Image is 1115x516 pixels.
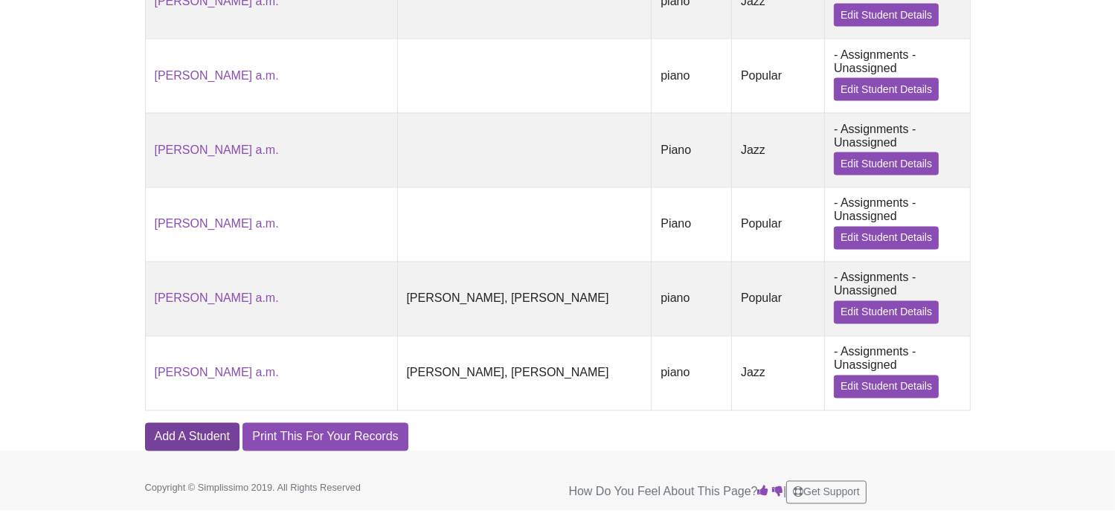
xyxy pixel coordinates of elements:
[652,113,732,187] td: Piano
[145,423,240,451] a: Add A Student
[825,262,970,336] td: - Assignments - Unassigned
[834,301,939,324] a: Edit Student Details
[834,78,939,101] a: Edit Student Details
[732,113,825,187] td: Jazz
[652,187,732,262] td: Piano
[155,218,279,230] a: [PERSON_NAME] a.m.
[786,481,867,504] button: Get Support
[834,4,939,27] a: Edit Student Details
[732,262,825,336] td: Popular
[569,481,971,504] p: How Do You Feel About This Page? |
[155,143,279,156] a: [PERSON_NAME] a.m.
[397,262,652,336] td: [PERSON_NAME], [PERSON_NAME]
[834,152,939,175] a: Edit Student Details
[825,336,970,410] td: - Assignments - Unassigned
[825,187,970,262] td: - Assignments - Unassigned
[732,39,825,113] td: Popular
[652,336,732,410] td: piano
[834,375,939,399] a: Edit Student Details
[825,39,970,113] td: - Assignments - Unassigned
[732,336,825,410] td: Jazz
[732,187,825,262] td: Popular
[155,69,279,82] a: [PERSON_NAME] a.m.
[145,481,405,495] p: Copyright © Simplissimo 2019. All Rights Reserved
[242,423,408,451] a: Print This For Your Records
[155,292,279,305] a: [PERSON_NAME] a.m.
[652,262,732,336] td: piano
[652,39,732,113] td: piano
[825,113,970,187] td: - Assignments - Unassigned
[834,227,939,250] a: Edit Student Details
[397,336,652,410] td: [PERSON_NAME], [PERSON_NAME]
[155,367,279,379] a: [PERSON_NAME] a.m.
